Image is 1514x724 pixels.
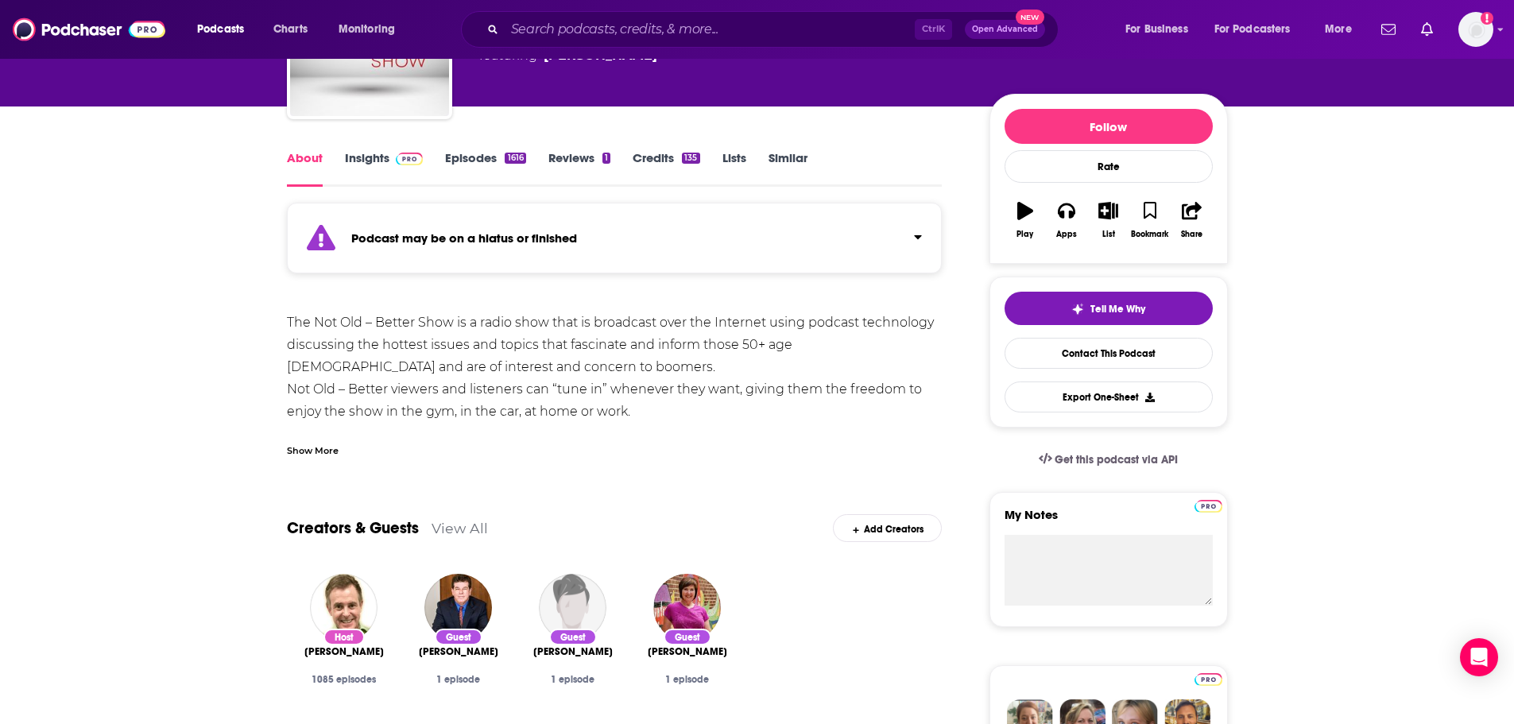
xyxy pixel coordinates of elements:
[1195,498,1222,513] a: Pro website
[1131,230,1168,239] div: Bookmark
[1195,500,1222,513] img: Podchaser Pro
[1071,303,1084,316] img: tell me why sparkle
[1195,673,1222,686] img: Podchaser Pro
[1016,230,1033,239] div: Play
[602,153,610,164] div: 1
[505,153,525,164] div: 1616
[1129,192,1171,249] button: Bookmark
[1005,338,1213,369] a: Contact This Podcast
[653,574,721,641] img: Bonnie Fitzgerald
[197,18,244,41] span: Podcasts
[1458,12,1493,47] img: User Profile
[414,674,503,685] div: 1 episode
[533,645,613,658] span: [PERSON_NAME]
[1005,507,1213,535] label: My Notes
[419,645,498,658] a: Jordan Goodman
[1415,16,1439,43] a: Show notifications dropdown
[1171,192,1212,249] button: Share
[1005,192,1046,249] button: Play
[1056,230,1077,239] div: Apps
[643,674,732,685] div: 1 episode
[273,18,308,41] span: Charts
[1458,12,1493,47] span: Logged in as mdekoning
[304,645,384,658] a: Paul Vogelzang
[1016,10,1044,25] span: New
[287,212,943,273] section: Click to expand status details
[633,150,699,187] a: Credits135
[972,25,1038,33] span: Open Advanced
[476,11,1074,48] div: Search podcasts, credits, & more...
[1102,230,1115,239] div: List
[435,629,482,645] div: Guest
[722,150,746,187] a: Lists
[915,19,952,40] span: Ctrl K
[529,674,618,685] div: 1 episode
[648,645,727,658] a: Bonnie Fitzgerald
[323,629,365,645] div: Host
[300,674,389,685] div: 1085 episodes
[1046,192,1087,249] button: Apps
[664,629,711,645] div: Guest
[833,514,942,542] div: Add Creators
[533,645,613,658] a: Peter Vaughn Pischke
[1055,453,1178,467] span: Get this podcast via API
[549,629,597,645] div: Guest
[548,150,610,187] a: Reviews1
[396,153,424,165] img: Podchaser Pro
[539,574,606,641] img: Peter Vaughn Pischke
[339,18,395,41] span: Monitoring
[769,150,807,187] a: Similar
[419,645,498,658] span: [PERSON_NAME]
[1087,192,1129,249] button: List
[1005,109,1213,144] button: Follow
[1005,150,1213,183] div: Rate
[1090,303,1145,316] span: Tell Me Why
[1458,12,1493,47] button: Show profile menu
[648,645,727,658] span: [PERSON_NAME]
[1325,18,1352,41] span: More
[1005,292,1213,325] button: tell me why sparkleTell Me Why
[1195,671,1222,686] a: Pro website
[287,518,419,538] a: Creators & Guests
[682,153,699,164] div: 135
[263,17,317,42] a: Charts
[287,312,943,445] div: The Not Old – Better Show is a radio show that is broadcast over the Internet using podcast techn...
[351,230,577,246] strong: Podcast may be on a hiatus or finished
[1114,17,1208,42] button: open menu
[13,14,165,45] img: Podchaser - Follow, Share and Rate Podcasts
[287,150,323,187] a: About
[1214,18,1291,41] span: For Podcasters
[432,520,488,536] a: View All
[327,17,416,42] button: open menu
[345,150,424,187] a: InsightsPodchaser Pro
[505,17,915,42] input: Search podcasts, credits, & more...
[304,645,384,658] span: [PERSON_NAME]
[1375,16,1402,43] a: Show notifications dropdown
[1204,17,1314,42] button: open menu
[1125,18,1188,41] span: For Business
[186,17,265,42] button: open menu
[1460,638,1498,676] div: Open Intercom Messenger
[310,574,378,641] img: Paul Vogelzang
[1314,17,1372,42] button: open menu
[1481,12,1493,25] svg: Add a profile image
[1181,230,1202,239] div: Share
[965,20,1045,39] button: Open AdvancedNew
[445,150,525,187] a: Episodes1616
[1005,381,1213,412] button: Export One-Sheet
[424,574,492,641] img: Jordan Goodman
[1026,440,1191,479] a: Get this podcast via API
